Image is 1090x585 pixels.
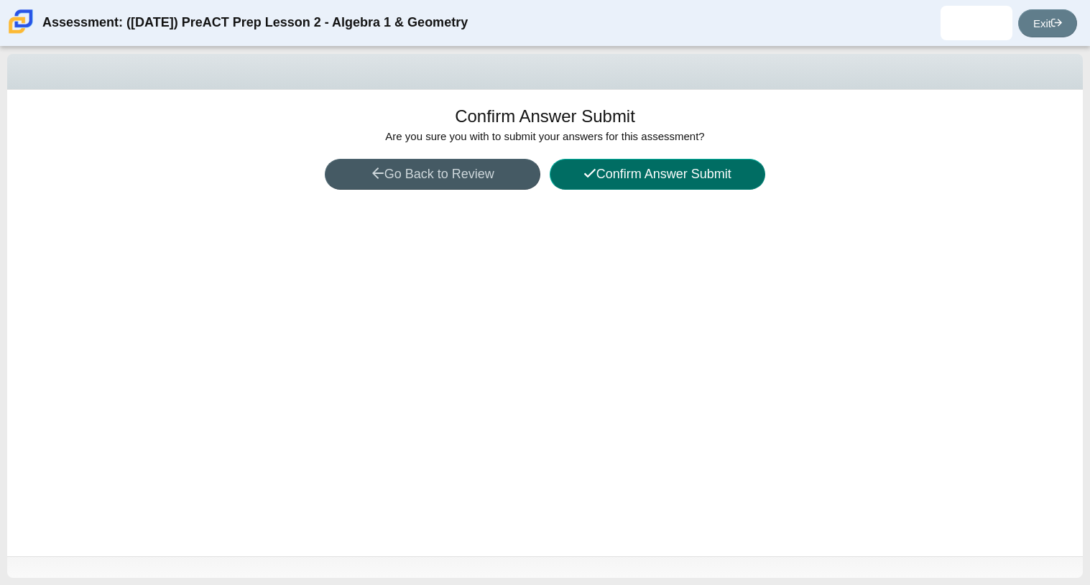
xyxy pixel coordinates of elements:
button: Confirm Answer Submit [550,159,765,190]
button: Go Back to Review [325,159,540,190]
span: Are you sure you with to submit your answers for this assessment? [385,130,704,142]
div: Assessment: ([DATE]) PreACT Prep Lesson 2 - Algebra 1 & Geometry [42,6,468,40]
a: Exit [1018,9,1077,37]
a: Carmen School of Science & Technology [6,27,36,39]
h1: Confirm Answer Submit [455,104,635,129]
img: Carmen School of Science & Technology [6,6,36,37]
img: alan.gomezgallegos.jpFJW6 [965,11,988,34]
